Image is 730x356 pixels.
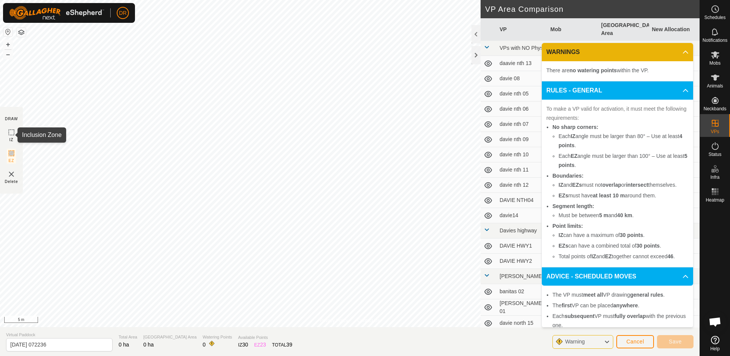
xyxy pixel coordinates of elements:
p-accordion-header: WARNINGS [542,43,693,61]
b: EZ [571,153,578,159]
span: VPs [711,129,719,134]
span: 23 [260,342,266,348]
span: RULES - GENERAL [546,86,602,95]
span: [PERSON_NAME] Dam [500,273,556,279]
td: davie nth 05 [497,86,547,102]
div: Open chat [704,310,727,333]
b: meet all [583,292,603,298]
span: Available Points [238,334,292,341]
span: 0 [203,342,206,348]
img: VP [7,170,16,179]
td: [PERSON_NAME] 01 [497,299,547,316]
td: davie 08 [497,71,547,86]
td: davie nth 07 [497,117,547,132]
span: WARNINGS [546,48,580,57]
td: davie nth 10 [497,147,547,162]
span: Heatmap [706,198,724,202]
li: must have around them. [559,191,689,200]
b: no watering points [570,67,617,73]
b: Segment length: [552,203,594,209]
b: 30 points [620,232,643,238]
button: Save [657,335,693,348]
span: Delete [5,179,18,184]
b: intersect [626,182,648,188]
span: 0 ha [143,342,154,348]
td: davie nth 06 [497,102,547,117]
b: 30 points [636,243,660,249]
td: banitas 02 [497,284,547,299]
b: 4 points [559,133,682,148]
b: 40 km [617,212,632,218]
span: Virtual Paddock [6,332,113,338]
th: Mob [547,18,598,41]
b: EZs [559,192,568,199]
th: VP [497,18,547,41]
b: fully overlap [614,313,646,319]
li: Each angle must be larger than 100° – Use at least . [559,151,689,170]
p-accordion-content: RULES - GENERAL [542,100,693,267]
td: davie nth 11 [497,162,547,178]
b: IZ [571,133,575,139]
li: Must be between and . [559,211,689,220]
span: Total Area [119,334,137,340]
span: Cancel [626,339,644,345]
li: Total points of and together cannot exceed . [559,252,689,261]
span: Help [710,346,720,351]
span: DR [119,9,127,17]
button: Map Layers [17,28,26,37]
b: anywhere [613,302,638,308]
b: IZ [559,182,563,188]
a: Contact Us [357,317,380,324]
li: The VP can be placed . [552,301,689,310]
button: – [3,50,13,59]
a: Help [700,333,730,354]
span: [GEOGRAPHIC_DATA] Area [143,334,197,340]
span: EZ [9,158,14,164]
th: New Allocation [649,18,700,41]
td: DAVIE NTH04 [497,193,547,208]
b: first [562,302,571,308]
li: can have a maximum of . [559,230,689,240]
span: ADVICE - SCHEDULED MOVES [546,272,636,281]
div: IZ [238,341,248,349]
td: DAVIE HWY1 [497,238,547,254]
span: IZ [10,137,14,143]
span: Mobs [709,61,720,65]
li: and must not or themselves. [559,180,689,189]
b: 5 points [559,153,687,168]
span: Animals [707,84,723,88]
h2: VP Area Comparison [485,5,700,14]
b: EZ [605,253,612,259]
b: IZ [559,232,563,238]
div: TOTAL [272,341,292,349]
p-accordion-content: ADVICE - SCHEDULED MOVES [542,286,693,356]
span: There are within the VP. [546,67,649,73]
td: DAVIE HWY2 [497,254,547,269]
div: EZ [254,341,266,349]
b: subsequent [565,313,595,319]
td: daavie nth 13 [497,56,547,71]
b: overlap [602,182,621,188]
span: 0 ha [119,342,129,348]
b: EZs [559,243,568,249]
li: The VP must VP drawing . [552,290,689,299]
a: Privacy Policy [320,317,348,324]
button: Reset Map [3,27,13,37]
span: Notifications [703,38,727,43]
li: can have a combined total of . [559,241,689,250]
p-accordion-header: RULES - GENERAL [542,81,693,100]
li: Each VP must with the previous one. [552,311,689,330]
p-accordion-header: ADVICE - SCHEDULED MOVES [542,267,693,286]
td: davie nth 09 [497,132,547,147]
th: [GEOGRAPHIC_DATA] Area [598,18,649,41]
button: Cancel [616,335,654,348]
span: Save [669,339,682,345]
b: 46 [667,253,673,259]
span: Watering Points [203,334,232,340]
span: 39 [286,342,292,348]
b: Point limits: [552,223,583,229]
b: IZ [591,253,596,259]
span: Infra [710,175,719,180]
b: No sharp corners: [552,124,598,130]
td: davie nth 12 [497,178,547,193]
